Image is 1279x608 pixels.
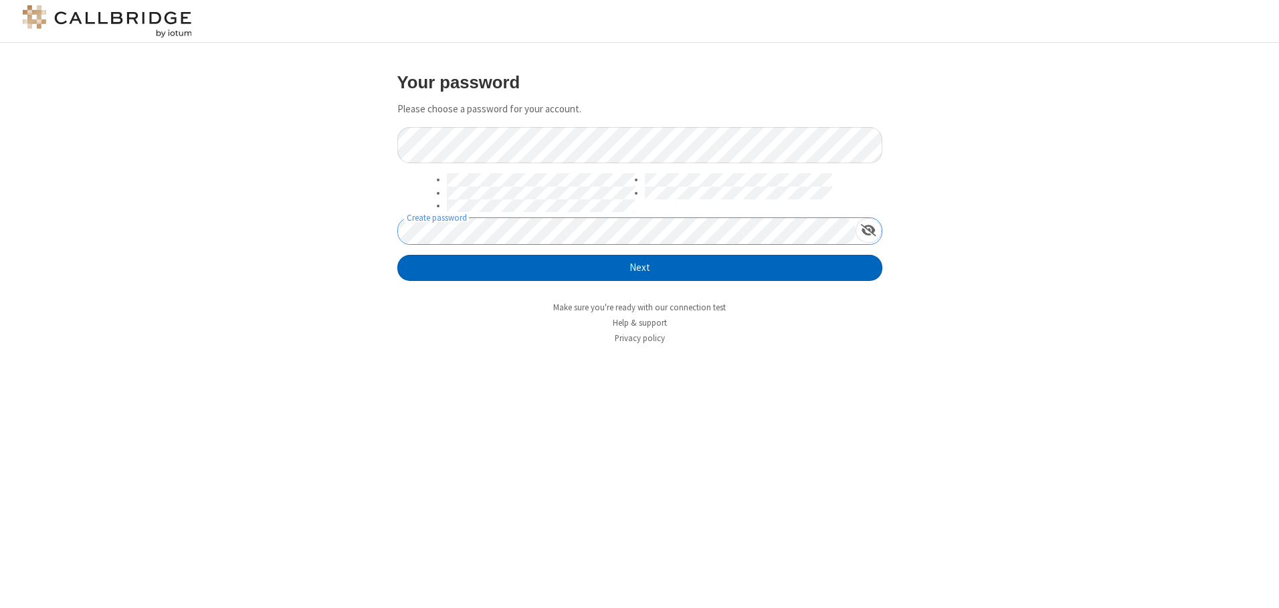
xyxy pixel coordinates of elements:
a: Help & support [613,317,667,328]
p: Please choose a password for your account. [397,102,882,117]
h3: Your password [397,73,882,92]
button: Next [397,255,882,282]
a: Make sure you're ready with our connection test [553,302,726,313]
div: Show password [856,218,882,243]
input: Create password [398,218,856,244]
img: logo@2x.png [20,5,194,37]
a: Privacy policy [615,332,665,344]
